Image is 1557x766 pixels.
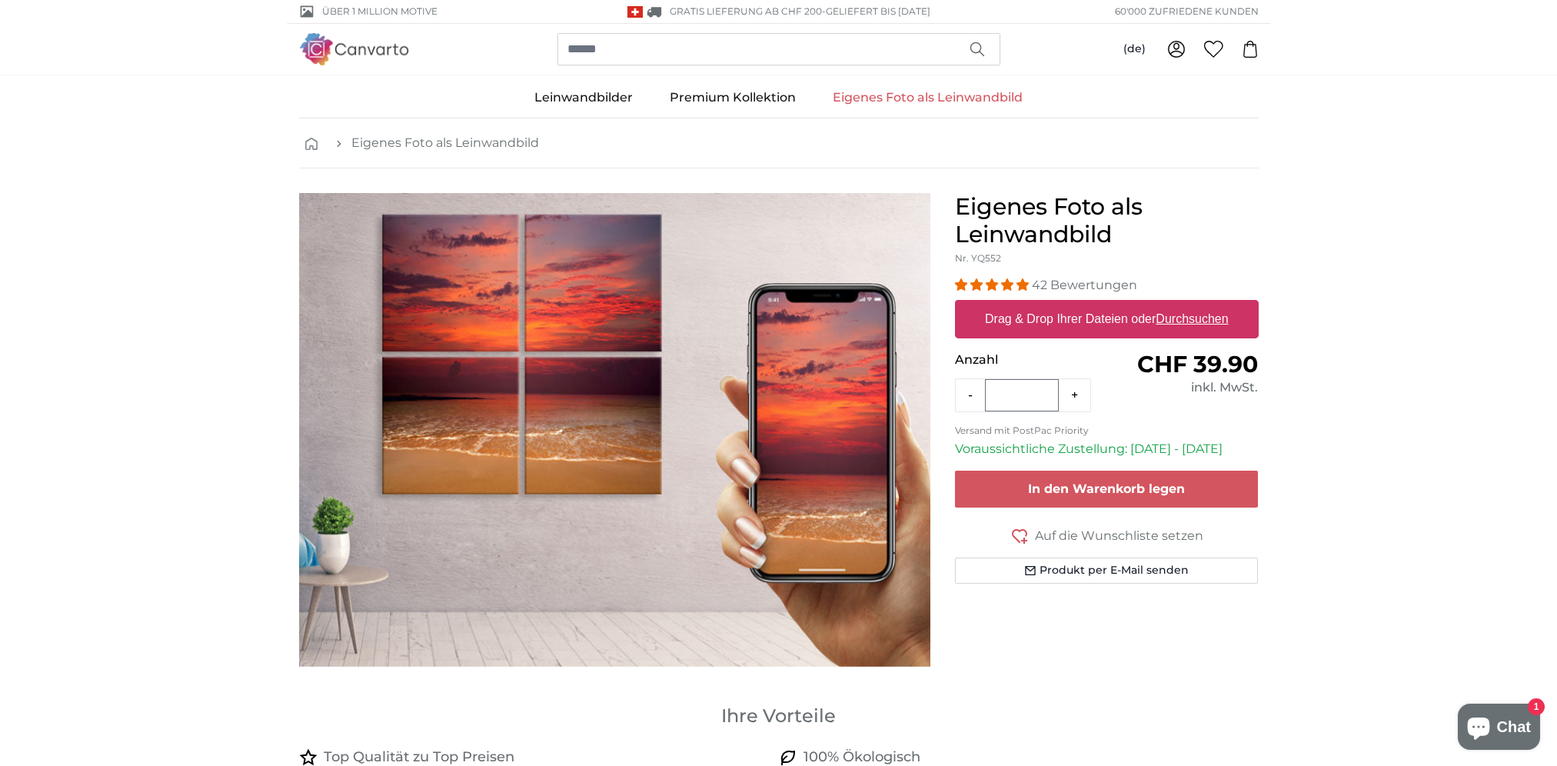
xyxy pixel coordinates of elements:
[1059,380,1090,411] button: +
[1106,378,1258,397] div: inkl. MwSt.
[299,704,1259,728] h3: Ihre Vorteile
[956,380,985,411] button: -
[955,526,1259,545] button: Auf die Wunschliste setzen
[1111,35,1158,63] button: (de)
[299,193,930,667] img: personalised-canvas-print
[826,5,930,17] span: Geliefert bis [DATE]
[651,78,814,118] a: Premium Kollektion
[1035,527,1203,545] span: Auf die Wunschliste setzen
[1156,312,1228,325] u: Durchsuchen
[1115,5,1259,18] span: 60'000 ZUFRIEDENE KUNDEN
[955,278,1032,292] span: 4.98 stars
[955,425,1259,437] p: Versand mit PostPac Priority
[979,304,1235,335] label: Drag & Drop Ihrer Dateien oder
[299,193,930,667] div: 1 of 1
[955,440,1259,458] p: Voraussichtliche Zustellung: [DATE] - [DATE]
[955,351,1106,369] p: Anzahl
[814,78,1041,118] a: Eigenes Foto als Leinwandbild
[955,193,1259,248] h1: Eigenes Foto als Leinwandbild
[516,78,651,118] a: Leinwandbilder
[299,33,410,65] img: Canvarto
[955,471,1259,508] button: In den Warenkorb legen
[299,118,1259,168] nav: breadcrumbs
[822,5,930,17] span: -
[955,558,1259,584] button: Produkt per E-Mail senden
[351,134,539,152] a: Eigenes Foto als Leinwandbild
[955,252,1001,264] span: Nr. YQ552
[627,6,643,18] img: Schweiz
[1453,704,1545,754] inbox-online-store-chat: Onlineshop-Chat von Shopify
[670,5,822,17] span: GRATIS Lieferung ab CHF 200
[322,5,437,18] span: Über 1 Million Motive
[1028,481,1185,496] span: In den Warenkorb legen
[1137,350,1258,378] span: CHF 39.90
[1032,278,1137,292] span: 42 Bewertungen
